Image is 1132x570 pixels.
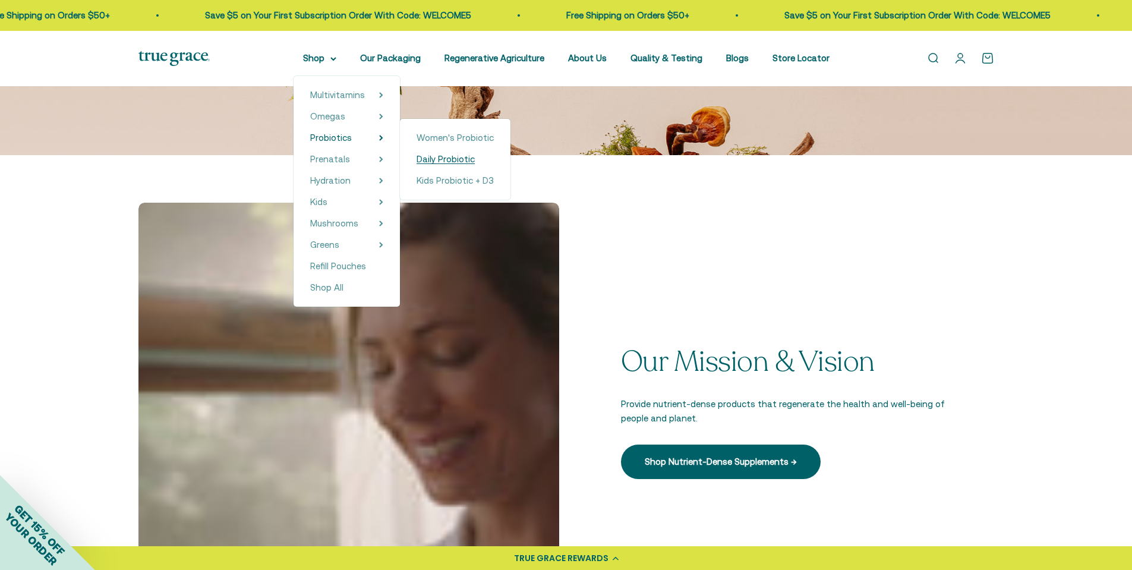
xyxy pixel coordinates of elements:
[310,216,358,231] a: Mushrooms
[310,195,327,209] a: Kids
[444,53,544,63] a: Regenerative Agriculture
[310,282,343,292] span: Shop All
[417,174,494,188] a: Kids Probiotic + D3
[310,240,339,250] span: Greens
[310,174,351,188] a: Hydration
[310,111,345,121] span: Omegas
[310,197,327,207] span: Kids
[417,133,494,143] span: Women's Probiotic
[417,154,475,164] span: Daily Probiotic
[310,195,383,209] summary: Kids
[310,109,345,124] a: Omegas
[417,152,494,166] a: Daily Probiotic
[310,216,383,231] summary: Mushrooms
[310,133,352,143] span: Probiotics
[310,175,351,185] span: Hydration
[417,175,494,185] span: Kids Probiotic + D3
[310,90,365,100] span: Multivitamins
[726,53,749,63] a: Blogs
[310,259,383,273] a: Refill Pouches
[310,238,339,252] a: Greens
[621,347,947,378] p: Our Mission & Vision
[564,10,687,20] a: Free Shipping on Orders $50+
[310,238,383,252] summary: Greens
[310,218,358,228] span: Mushrooms
[621,445,821,479] a: Shop Nutrient-Dense Supplements →
[310,174,383,188] summary: Hydration
[621,397,947,426] p: Provide nutrient-dense products that regenerate the health and well-being of people and planet.
[2,511,59,568] span: YOUR ORDER
[310,109,383,124] summary: Omegas
[514,552,608,565] div: TRUE GRACE REWARDS
[203,8,469,23] p: Save $5 on Your First Subscription Order With Code: WELCOME5
[310,131,383,145] summary: Probiotics
[772,53,830,63] a: Store Locator
[310,131,352,145] a: Probiotics
[310,281,383,295] a: Shop All
[782,8,1048,23] p: Save $5 on Your First Subscription Order With Code: WELCOME5
[310,152,350,166] a: Prenatals
[310,261,366,271] span: Refill Pouches
[12,502,67,558] span: GET 15% OFF
[310,152,383,166] summary: Prenatals
[417,131,494,145] a: Women's Probiotic
[310,154,350,164] span: Prenatals
[303,51,336,65] summary: Shop
[310,88,383,102] summary: Multivitamins
[630,53,702,63] a: Quality & Testing
[310,88,365,102] a: Multivitamins
[568,53,607,63] a: About Us
[360,53,421,63] a: Our Packaging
